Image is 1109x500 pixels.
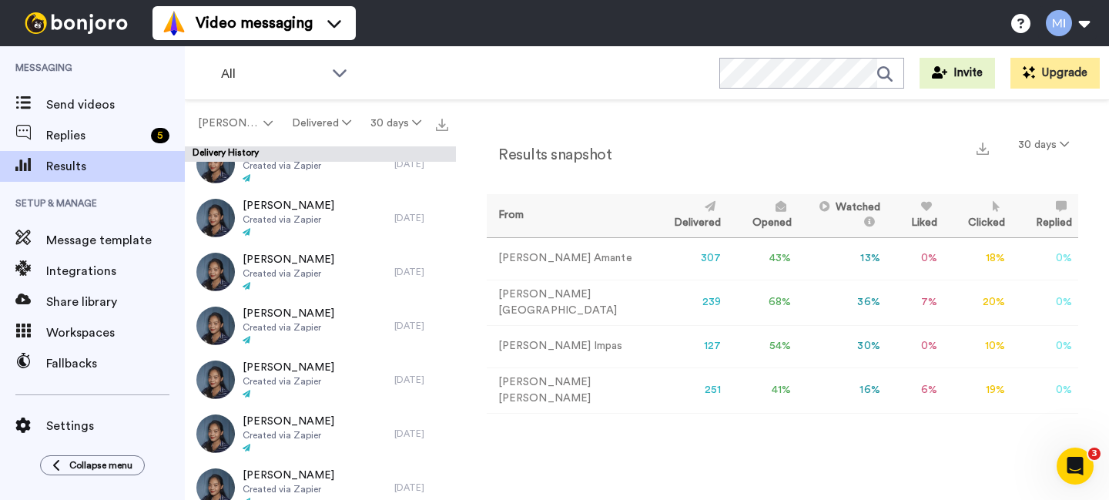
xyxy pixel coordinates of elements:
[394,482,448,494] div: [DATE]
[1011,237,1078,280] td: 0 %
[282,109,360,137] button: Delivered
[886,237,943,280] td: 0 %
[243,213,334,226] span: Created via Zapier
[243,198,334,213] span: [PERSON_NAME]
[727,367,797,413] td: 41 %
[1057,448,1094,485] iframe: Intercom live chat
[487,280,649,325] td: [PERSON_NAME] [GEOGRAPHIC_DATA]
[1011,367,1078,413] td: 0 %
[436,119,448,131] img: export.svg
[487,237,649,280] td: [PERSON_NAME] Amante
[198,116,260,131] span: [PERSON_NAME]
[46,417,185,435] span: Settings
[40,455,145,475] button: Collapse menu
[943,194,1011,237] th: Clicked
[798,194,886,237] th: Watched
[798,237,886,280] td: 13 %
[185,407,456,461] a: [PERSON_NAME]Created via Zapier[DATE]
[394,158,448,170] div: [DATE]
[243,468,334,483] span: [PERSON_NAME]
[196,307,235,345] img: ecddb0d9-3cc9-4913-a088-e14ebcff1944-thumb.jpg
[46,293,185,311] span: Share library
[649,325,727,367] td: 127
[46,157,185,176] span: Results
[920,58,995,89] button: Invite
[46,354,185,373] span: Fallbacks
[188,109,282,137] button: [PERSON_NAME]
[727,280,797,325] td: 68 %
[394,320,448,332] div: [DATE]
[798,325,886,367] td: 30 %
[943,325,1011,367] td: 10 %
[431,112,453,135] button: Export all results that match these filters now.
[243,306,334,321] span: [PERSON_NAME]
[196,414,235,453] img: be66de5f-2ed3-4908-9dda-4fef2154f293-thumb.jpg
[394,428,448,440] div: [DATE]
[243,159,334,172] span: Created via Zapier
[196,199,235,237] img: 820b106f-f779-46aa-ace1-928388c46597-thumb.jpg
[977,143,989,155] img: export.svg
[394,212,448,224] div: [DATE]
[221,65,324,83] span: All
[394,374,448,386] div: [DATE]
[487,146,611,163] h2: Results snapshot
[151,128,169,143] div: 5
[196,145,235,183] img: c3608026-7c0a-4f46-bb37-e25dae1e7304-thumb.jpg
[1088,448,1101,460] span: 3
[185,245,456,299] a: [PERSON_NAME]Created via Zapier[DATE]
[798,367,886,413] td: 16 %
[243,429,334,441] span: Created via Zapier
[243,360,334,375] span: [PERSON_NAME]
[185,191,456,245] a: [PERSON_NAME]Created via Zapier[DATE]
[727,194,797,237] th: Opened
[487,325,649,367] td: [PERSON_NAME] Impas
[943,280,1011,325] td: 20 %
[886,367,943,413] td: 6 %
[185,137,456,191] a: [PERSON_NAME]Created via Zapier[DATE]
[243,321,334,334] span: Created via Zapier
[487,367,649,413] td: [PERSON_NAME] [PERSON_NAME]
[649,194,727,237] th: Delivered
[886,194,943,237] th: Liked
[727,325,797,367] td: 54 %
[69,459,132,471] span: Collapse menu
[46,96,185,114] span: Send videos
[243,483,334,495] span: Created via Zapier
[1009,131,1078,159] button: 30 days
[243,267,334,280] span: Created via Zapier
[243,375,334,388] span: Created via Zapier
[361,109,431,137] button: 30 days
[886,325,943,367] td: 0 %
[196,361,235,399] img: 45585fa4-6765-4395-a02f-d46e90b25ac3-thumb.jpg
[18,12,134,34] img: bj-logo-header-white.svg
[1011,325,1078,367] td: 0 %
[727,237,797,280] td: 43 %
[886,280,943,325] td: 7 %
[46,126,145,145] span: Replies
[46,262,185,280] span: Integrations
[162,11,186,35] img: vm-color.svg
[185,299,456,353] a: [PERSON_NAME]Created via Zapier[DATE]
[943,367,1011,413] td: 19 %
[46,324,185,342] span: Workspaces
[243,252,334,267] span: [PERSON_NAME]
[649,367,727,413] td: 251
[243,414,334,429] span: [PERSON_NAME]
[943,237,1011,280] td: 18 %
[196,253,235,291] img: 567470d2-553e-4a92-ac08-13d8434b95ee-thumb.jpg
[196,12,313,34] span: Video messaging
[649,280,727,325] td: 239
[1011,194,1078,237] th: Replied
[972,136,993,159] button: Export a summary of each team member’s results that match this filter now.
[798,280,886,325] td: 36 %
[185,146,456,162] div: Delivery History
[487,194,649,237] th: From
[649,237,727,280] td: 307
[394,266,448,278] div: [DATE]
[185,353,456,407] a: [PERSON_NAME]Created via Zapier[DATE]
[1010,58,1100,89] button: Upgrade
[1011,280,1078,325] td: 0 %
[46,231,185,250] span: Message template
